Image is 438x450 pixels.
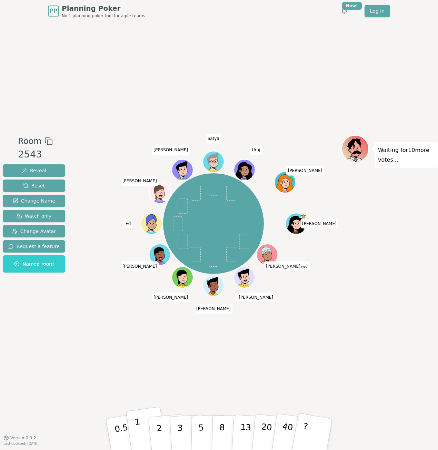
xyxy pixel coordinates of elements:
span: Last updated: [DATE] [3,442,39,446]
a: Log in [365,5,390,17]
button: Click to change your avatar [257,245,277,265]
span: Version 0.9.2 [10,435,36,441]
button: Version0.9.2 [3,435,36,441]
span: Click to change your name [152,145,190,155]
button: New! [338,5,351,17]
p: Waiting for 10 more votes... [378,145,435,165]
span: Click to change your name [264,262,310,271]
span: Click to change your name [152,293,190,302]
span: Click to change your name [300,219,338,228]
span: Click to change your name [121,262,159,271]
span: Click to change your name [195,304,232,314]
a: PPPlanning PokerNo.1 planning poker tool for agile teams [48,3,145,19]
button: Reset [3,180,65,192]
span: Named room [14,260,54,267]
button: Request a feature [3,240,65,253]
button: Watch only [3,210,65,222]
span: (you) [300,265,309,268]
span: Click to change your name [124,219,132,228]
button: Change Avatar [3,225,65,237]
span: Reset [23,182,45,189]
span: Click to change your name [121,176,159,186]
span: Planning Poker [62,3,145,13]
span: Click to change your name [237,293,275,302]
span: Click to change your name [250,145,262,155]
span: Room [18,135,41,147]
span: Request a feature [8,243,60,250]
button: Change Name [3,195,65,207]
span: No.1 planning poker tool for agile teams [62,13,145,19]
span: PP [49,7,57,15]
div: 2543 [18,147,52,162]
div: New! [342,2,362,10]
span: Change Avatar [12,228,56,235]
span: Click to change your name [206,134,221,143]
span: Change Name [13,197,55,204]
span: Watch only [17,213,52,219]
button: Reveal [3,164,65,177]
span: Click to change your name [286,166,324,176]
button: Named room [3,255,65,273]
span: Nancy is the host [301,214,306,219]
span: Reveal [22,167,46,174]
